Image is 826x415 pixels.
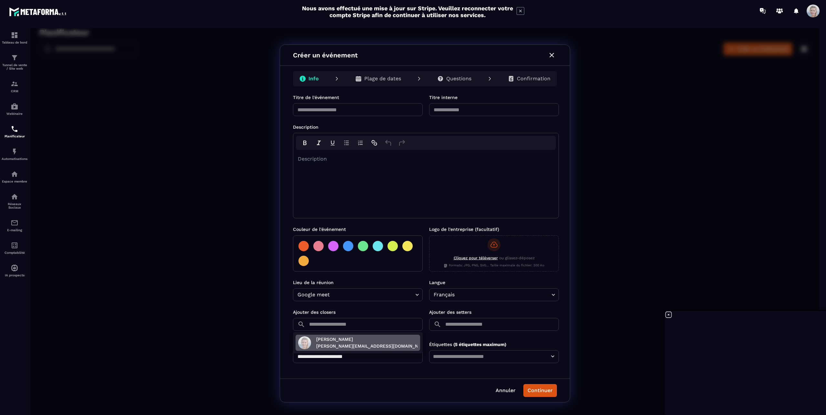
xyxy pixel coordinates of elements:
[286,308,399,315] p: [PERSON_NAME]
[2,237,27,259] a: accountantaccountantComptabilité
[2,143,27,165] a: automationsautomationsAutomatisations
[11,54,18,62] img: formation
[2,202,27,209] p: Réseaux Sociaux
[11,80,18,88] img: formation
[2,26,27,49] a: formationformationTableau de bord
[11,242,18,249] img: accountant
[2,89,27,93] p: CRM
[2,49,27,75] a: formationformationTunnel de vente / Site web
[9,6,67,17] img: logo
[268,308,281,321] img: f10a1fa25049de9a09be9a950adf47ee.png
[11,103,18,110] img: automations
[11,148,18,155] img: automations
[2,75,27,98] a: formationformationCRM
[2,228,27,232] p: E-mailing
[11,170,18,178] img: automations
[2,41,27,44] p: Tableau de bord
[11,31,18,39] img: formation
[11,219,18,227] img: email
[302,5,513,18] h2: Nous avons effectué une mise à jour sur Stripe. Veuillez reconnecter votre compte Stripe afin de ...
[2,112,27,115] p: Webinaire
[2,98,27,120] a: automationsautomationsWebinaire
[11,193,18,201] img: social-network
[2,273,27,277] p: IA prospects
[2,120,27,143] a: schedulerschedulerPlanificateur
[2,134,27,138] p: Planificateur
[11,264,18,272] img: automations
[2,165,27,188] a: automationsautomationsEspace membre
[2,188,27,214] a: social-networksocial-networkRéseaux Sociaux
[2,63,27,70] p: Tunnel de vente / Site web
[2,180,27,183] p: Espace membre
[2,251,27,254] p: Comptabilité
[2,157,27,161] p: Automatisations
[286,315,399,321] p: [PERSON_NAME][EMAIL_ADDRESS][DOMAIN_NAME]
[11,125,18,133] img: scheduler
[2,214,27,237] a: emailemailE-mailing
